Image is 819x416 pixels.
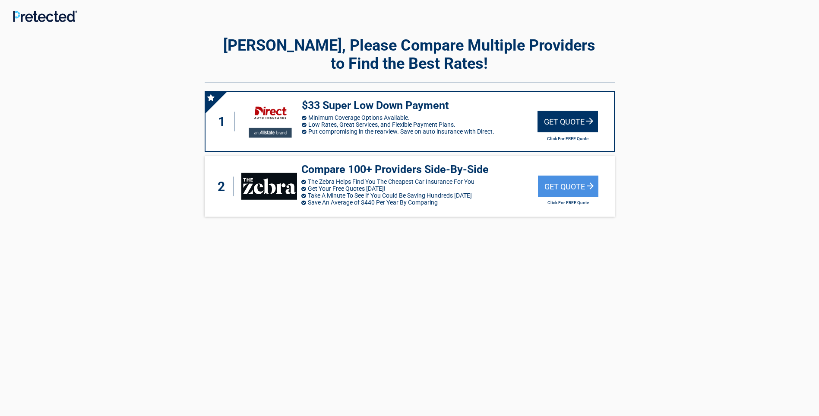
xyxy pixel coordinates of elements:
div: Get Quote [538,111,598,132]
h2: Click For FREE Quote [538,136,598,141]
li: Save An Average of $440 Per Year By Comparing [301,199,538,206]
img: Main Logo [13,10,77,22]
div: 1 [214,112,235,131]
li: The Zebra Helps Find You The Cheapest Car Insurance For You [301,178,538,185]
li: Low Rates, Great Services, and Flexible Payment Plans. [302,121,538,128]
h3: Compare 100+ Providers Side-By-Side [301,163,538,177]
li: Put compromising in the rearview. Save on auto insurance with Direct. [302,128,538,135]
img: thezebra's logo [241,173,297,200]
div: 2 [213,177,234,196]
li: Take A Minute To See If You Could Be Saving Hundreds [DATE] [301,192,538,199]
div: Get Quote [538,176,598,197]
h2: Click For FREE Quote [538,200,598,205]
li: Minimum Coverage Options Available. [302,114,538,121]
li: Get Your Free Quotes [DATE]! [301,185,538,192]
img: directauto's logo [242,100,297,143]
h3: $33 Super Low Down Payment [302,99,538,113]
h2: [PERSON_NAME], Please Compare Multiple Providers to Find the Best Rates! [205,36,615,73]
